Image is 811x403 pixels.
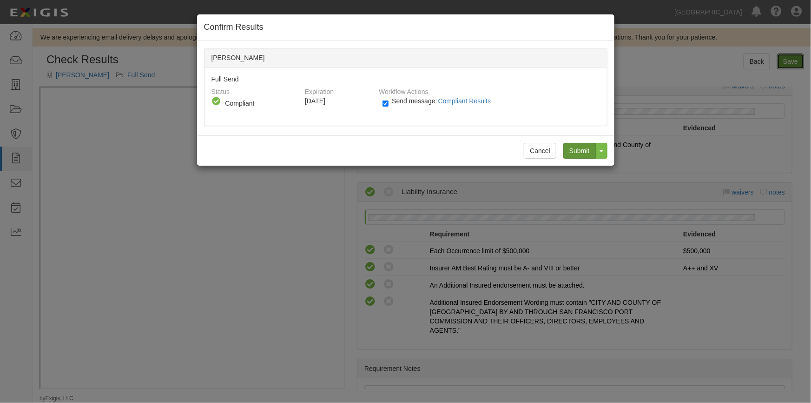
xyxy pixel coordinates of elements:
[382,98,389,109] input: Send message:Compliant Results
[392,97,495,105] span: Send message:
[211,96,222,107] i: Compliant
[437,95,495,107] button: Send message:
[563,143,596,159] input: Submit
[225,99,295,108] div: Compliant
[438,97,491,105] span: Compliant Results
[379,84,428,96] label: Workflow Actions
[305,84,334,96] label: Expiration
[211,84,230,96] label: Status
[305,96,372,106] div: [DATE]
[204,67,607,126] div: Full Send
[204,21,607,34] h4: Confirm Results
[524,143,556,159] button: Cancel
[204,48,607,67] div: [PERSON_NAME]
